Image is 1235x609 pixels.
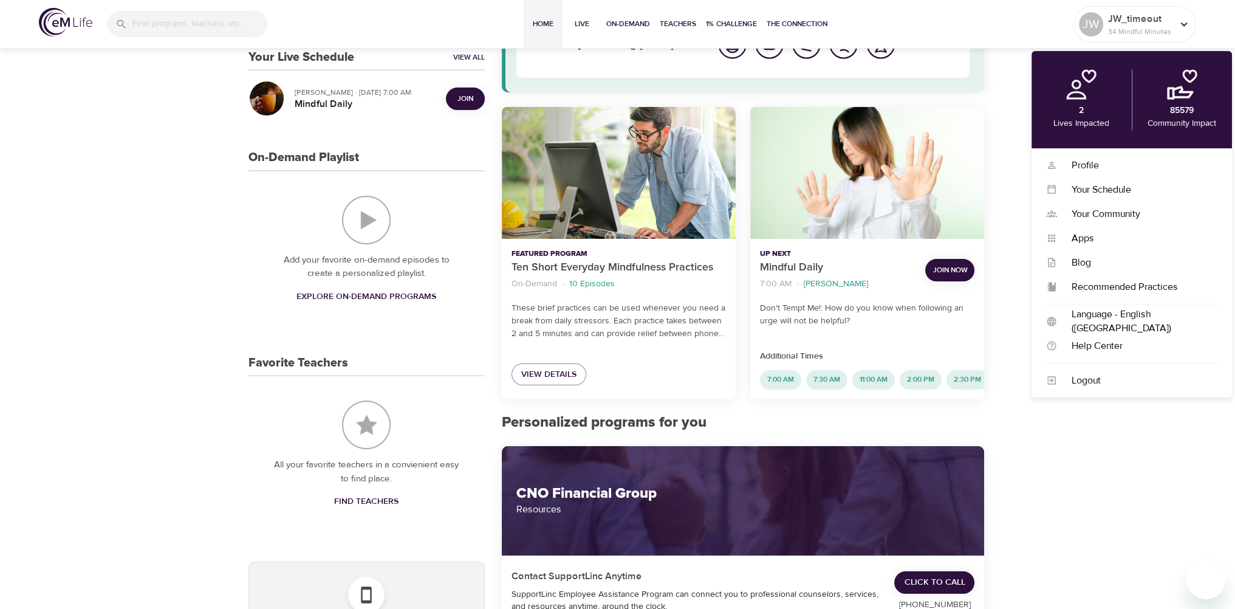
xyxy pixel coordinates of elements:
h3: Favorite Teachers [248,356,348,370]
div: Language - English ([GEOGRAPHIC_DATA]) [1057,308,1217,335]
p: [PERSON_NAME] · [DATE] 7:00 AM [295,87,436,98]
a: View Details [511,363,586,386]
p: Don't Tempt Me!: How do you know when following an urge will not be helpful? [760,302,974,328]
span: 2:00 PM [900,374,942,385]
img: Favorite Teachers [342,401,391,449]
a: Explore On-Demand Programs [292,286,441,308]
p: Add your favorite on-demand episodes to create a personalized playlist. [273,253,460,281]
p: 2 [1079,105,1084,117]
div: Your Schedule [1057,183,1217,197]
p: Ten Short Everyday Mindfulness Practices [511,260,726,276]
nav: breadcrumb [760,276,915,292]
a: Find Teachers [329,490,403,513]
input: Find programs, teachers, etc... [132,11,267,37]
img: personal.png [1066,69,1096,100]
p: Up Next [760,249,915,260]
p: Mindful Daily [760,260,915,276]
span: Click to Call [904,575,965,590]
h3: On-Demand Playlist [248,151,359,165]
a: View All [453,52,485,63]
h2: CNO Financial Group [516,485,970,503]
div: Recommended Practices [1057,280,1217,294]
span: 1% Challenge [706,18,757,30]
span: On-Demand [606,18,650,30]
p: 7:00 AM [760,278,792,291]
div: 2:00 PM [900,370,942,390]
img: community.png [1167,69,1197,100]
nav: breadcrumb [511,276,726,292]
span: 7:00 AM [760,374,801,385]
img: On-Demand Playlist [342,196,391,244]
p: 85579 [1170,105,1194,117]
span: 2:30 PM [946,374,988,385]
div: Your Community [1057,207,1217,221]
a: Click to Call [894,571,974,594]
span: 7:30 AM [806,374,847,385]
img: logo [39,8,92,36]
p: 10 Episodes [569,278,615,291]
div: 2:30 PM [946,370,988,390]
span: Find Teachers [334,494,399,509]
p: 34 Mindful Minutes [1108,26,1172,37]
iframe: Button to launch messaging window [1186,560,1225,599]
p: All your favorite teachers in a convienient easy to find place. [273,458,460,486]
div: 7:30 AM [806,370,847,390]
button: Mindful Daily [750,107,984,239]
div: Logout [1057,374,1217,388]
span: Explore On-Demand Programs [296,289,436,304]
p: Resources [516,502,970,517]
span: Teachers [660,18,696,30]
h5: Mindful Daily [295,98,436,111]
div: Blog [1057,256,1217,270]
li: · [562,276,564,292]
p: JW_timeout [1108,12,1172,26]
span: The Connection [767,18,827,30]
p: Featured Program [511,249,726,260]
div: Apps [1057,232,1217,246]
div: 7:00 AM [760,370,801,390]
h2: Personalized programs for you [502,414,985,432]
span: Join [457,92,473,105]
p: Lives Impacted [1053,117,1109,130]
p: On-Demand [511,278,557,291]
button: Ten Short Everyday Mindfulness Practices [502,107,736,239]
button: Join [446,88,485,110]
p: [PERSON_NAME] [804,278,868,291]
button: Join Now [925,259,974,281]
div: 11:00 AM [852,370,895,390]
span: Home [529,18,558,30]
span: Live [567,18,597,30]
h5: Contact SupportLinc Anytime [511,570,642,583]
p: These brief practices can be used whenever you need a break from daily stressors. Each practice t... [511,302,726,340]
span: View Details [521,367,576,382]
span: 11:00 AM [852,374,895,385]
div: Help Center [1057,339,1217,353]
div: JW [1079,12,1103,36]
div: Profile [1057,159,1217,173]
span: Join Now [932,264,967,277]
h3: Your Live Schedule [248,50,354,64]
p: Additional Times [760,350,974,363]
li: · [796,276,799,292]
p: Community Impact [1148,117,1216,130]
